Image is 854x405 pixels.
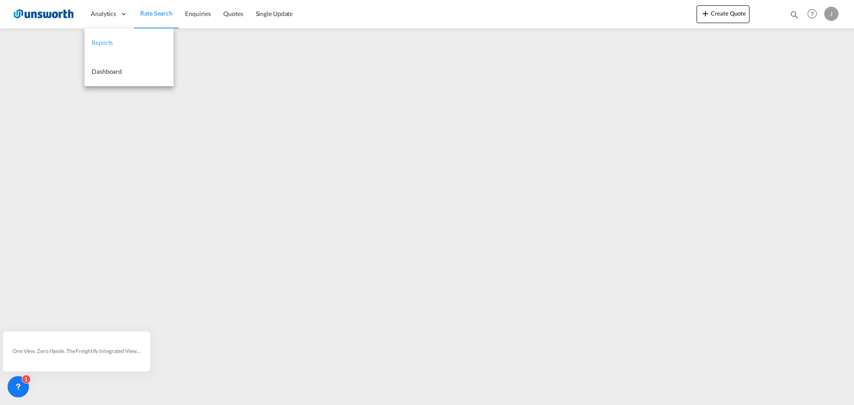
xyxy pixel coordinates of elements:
a: Reports [85,28,173,57]
span: Quotes [223,10,243,17]
div: J [824,7,838,21]
span: Help [805,6,820,21]
span: Dashboard [92,68,122,75]
span: Enquiries [185,10,211,17]
div: Help [805,6,824,22]
span: Reports [92,39,113,46]
img: 3748d800213711f08852f18dcb6d8936.jpg [13,4,73,24]
div: icon-magnify [790,10,799,23]
button: icon-plus 400-fgCreate Quote [697,5,749,23]
span: Analytics [91,9,116,18]
span: Rate Search [140,9,173,17]
md-icon: icon-magnify [790,10,799,20]
md-icon: icon-plus 400-fg [700,8,711,19]
a: Dashboard [85,57,173,86]
span: Single Update [256,10,293,17]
